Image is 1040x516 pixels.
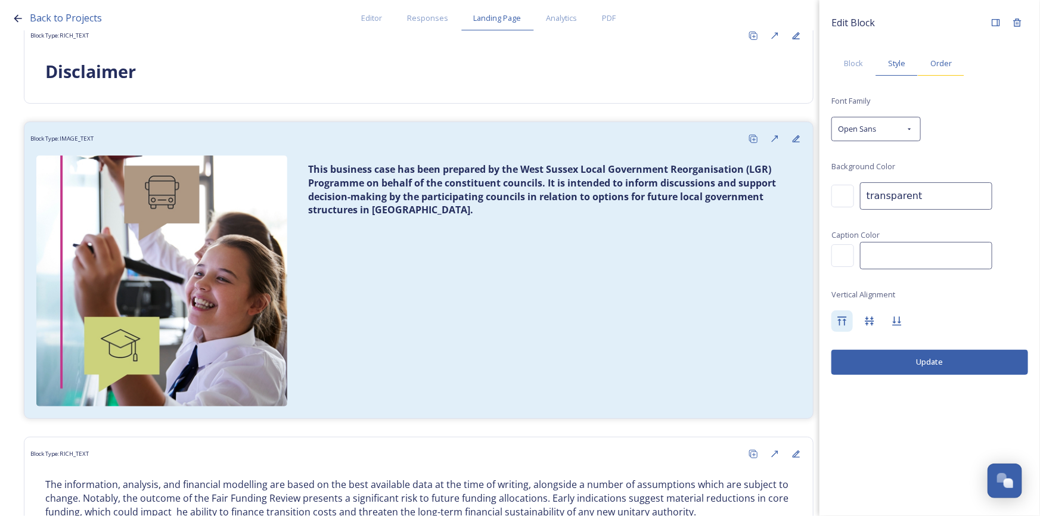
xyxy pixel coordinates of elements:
span: Editor [362,13,383,24]
span: Analytics [547,13,578,24]
span: Caption Color [831,229,880,240]
span: Order [930,58,952,69]
span: Background Color [831,161,895,172]
span: Landing Page [474,13,521,24]
a: Back to Projects [30,11,102,26]
span: Block Type: RICH_TEXT [30,450,89,458]
span: Style [888,58,905,69]
span: Block Type: RICH_TEXT [30,32,89,40]
strong: This business case has been prepared by the West Sussex Local Government Reorganisation (LGR) Pro... [308,163,778,216]
button: Update [831,350,1028,374]
span: Block Type: IMAGE_TEXT [30,135,94,143]
span: Font Family [831,95,870,106]
button: Open Chat [988,464,1022,498]
span: Block [844,58,863,69]
span: Open Sans [838,123,876,135]
span: Back to Projects [30,11,102,24]
strong: Disclaimer [45,60,136,83]
span: Responses [408,13,449,24]
span: Vertical Alignment [831,289,895,300]
span: PDF [603,13,616,24]
span: Edit Block [831,15,875,30]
